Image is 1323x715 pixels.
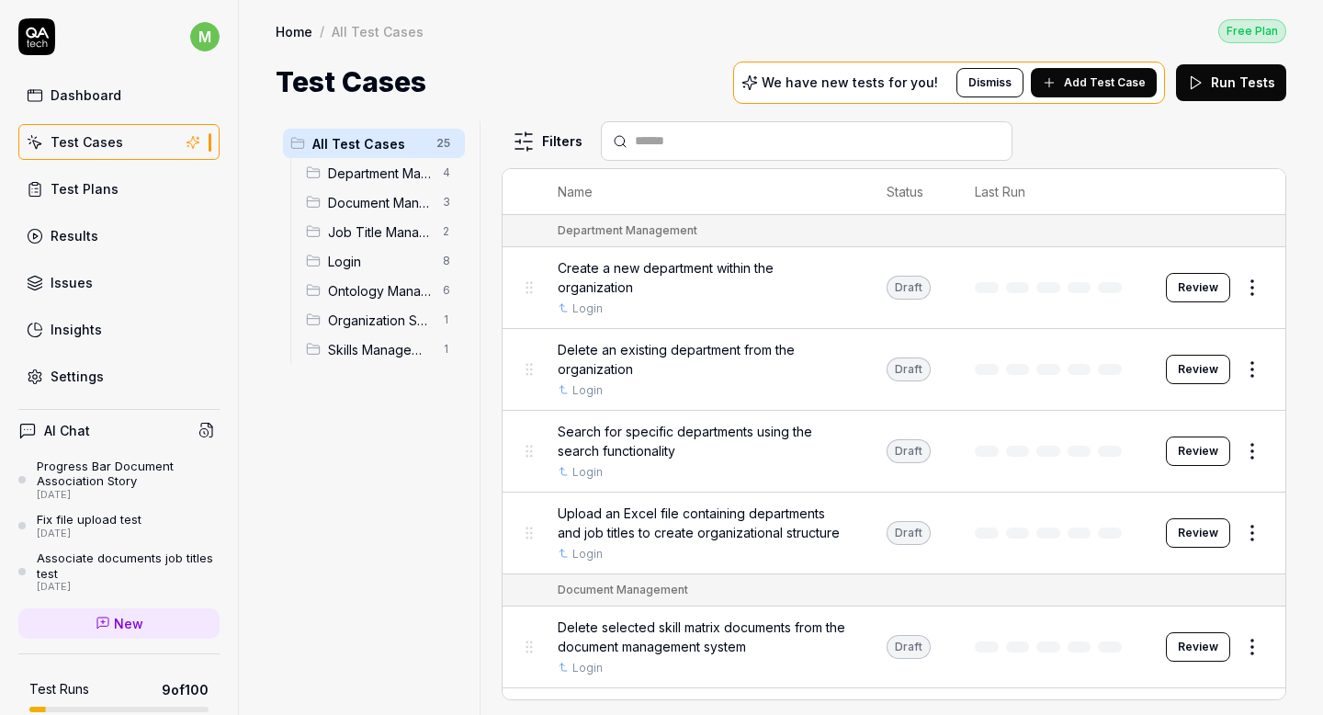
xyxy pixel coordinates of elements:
[37,528,141,540] div: [DATE]
[572,546,603,562] a: Login
[332,22,424,40] div: All Test Cases
[435,250,458,272] span: 8
[1166,273,1230,302] button: Review
[190,22,220,51] span: m
[51,320,102,339] div: Insights
[887,439,931,463] div: Draft
[18,265,220,301] a: Issues
[299,158,465,187] div: Drag to reorderDepartment Management4
[51,132,123,152] div: Test Cases
[435,309,458,331] span: 1
[1166,437,1230,466] button: Review
[312,134,425,153] span: All Test Cases
[37,512,141,527] div: Fix file upload test
[18,124,220,160] a: Test Cases
[18,358,220,394] a: Settings
[956,169,1148,215] th: Last Run
[762,76,938,89] p: We have new tests for you!
[572,301,603,317] a: Login
[328,311,432,330] span: Organization Settings
[37,550,220,581] div: Associate documents job titles test
[328,193,432,212] span: Document Management
[558,582,688,598] div: Document Management
[37,489,220,502] div: [DATE]
[1166,355,1230,384] a: Review
[1218,18,1286,43] button: Free Plan
[503,247,1285,329] tr: Create a new department within the organizationLoginDraftReview
[299,187,465,217] div: Drag to reorderDocument Management3
[276,62,426,103] h1: Test Cases
[18,550,220,593] a: Associate documents job titles test[DATE]
[328,222,432,242] span: Job Title Management
[503,411,1285,493] tr: Search for specific departments using the search functionalityLoginDraftReview
[539,169,868,215] th: Name
[503,607,1285,688] tr: Delete selected skill matrix documents from the document management systemLoginDraftReview
[37,459,220,489] div: Progress Bar Document Association Story
[502,123,594,160] button: Filters
[1064,74,1146,91] span: Add Test Case
[51,85,121,105] div: Dashboard
[44,421,90,440] h4: AI Chat
[51,273,93,292] div: Issues
[572,660,603,676] a: Login
[320,22,324,40] div: /
[1166,518,1230,548] button: Review
[572,464,603,481] a: Login
[18,77,220,113] a: Dashboard
[299,335,465,364] div: Drag to reorderSkills Management1
[1166,632,1230,662] button: Review
[299,276,465,305] div: Drag to reorderOntology Management6
[558,504,850,542] span: Upload an Excel file containing departments and job titles to create organizational structure
[114,614,143,633] span: New
[868,169,956,215] th: Status
[1176,64,1286,101] button: Run Tests
[558,222,697,239] div: Department Management
[299,305,465,335] div: Drag to reorderOrganization Settings1
[18,171,220,207] a: Test Plans
[572,382,603,399] a: Login
[162,680,209,699] span: 9 of 100
[435,191,458,213] span: 3
[276,22,312,40] a: Home
[51,367,104,386] div: Settings
[887,635,931,659] div: Draft
[1031,68,1157,97] button: Add Test Case
[503,329,1285,411] tr: Delete an existing department from the organizationLoginDraftReview
[328,340,432,359] span: Skills Management
[328,164,432,183] span: Department Management
[429,132,458,154] span: 25
[299,217,465,246] div: Drag to reorderJob Title Management2
[435,221,458,243] span: 2
[435,338,458,360] span: 1
[51,179,119,199] div: Test Plans
[558,340,850,379] span: Delete an existing department from the organization
[299,246,465,276] div: Drag to reorderLogin8
[328,252,432,271] span: Login
[956,68,1023,97] button: Dismiss
[887,521,931,545] div: Draft
[1218,19,1286,43] div: Free Plan
[558,258,850,297] span: Create a new department within the organization
[29,681,89,698] h5: Test Runs
[51,226,98,245] div: Results
[435,279,458,301] span: 6
[435,162,458,184] span: 4
[887,357,931,381] div: Draft
[328,281,432,301] span: Ontology Management
[558,422,850,460] span: Search for specific departments using the search functionality
[18,512,220,539] a: Fix file upload test[DATE]
[887,276,931,300] div: Draft
[18,608,220,639] a: New
[18,218,220,254] a: Results
[558,618,850,656] span: Delete selected skill matrix documents from the document management system
[18,459,220,501] a: Progress Bar Document Association Story[DATE]
[37,581,220,594] div: [DATE]
[190,18,220,55] button: m
[503,493,1285,574] tr: Upload an Excel file containing departments and job titles to create organizational structureLogi...
[18,312,220,347] a: Insights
